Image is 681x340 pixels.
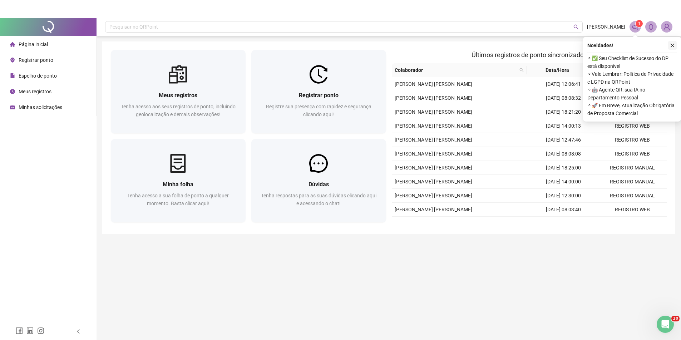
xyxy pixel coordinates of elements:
a: Minha folhaTenha acesso a sua folha de ponto a qualquer momento. Basta clicar aqui! [111,139,246,222]
span: [PERSON_NAME] [PERSON_NAME] [395,207,472,212]
a: Meus registrosTenha acesso aos seus registros de ponto, incluindo geolocalização e demais observa... [111,50,246,133]
span: Novidades ! [587,41,613,49]
span: search [519,68,524,72]
span: 1 [638,21,641,26]
span: Meus registros [19,89,51,94]
a: Registrar pontoRegistre sua presença com rapidez e segurança clicando aqui! [251,50,386,133]
span: environment [10,58,15,63]
td: REGISTRO WEB [598,147,667,161]
td: REGISTRO MANUAL [598,189,667,203]
span: Minhas solicitações [19,104,62,110]
span: clock-circle [10,89,15,94]
span: Meus registros [159,92,197,99]
a: DúvidasTenha respostas para as suas dúvidas clicando aqui e acessando o chat! [251,139,386,222]
td: REGISTRO MANUAL [598,175,667,189]
span: [PERSON_NAME] [PERSON_NAME] [395,165,472,171]
span: [PERSON_NAME] [PERSON_NAME] [395,81,472,87]
img: 37859 [661,21,672,32]
span: notification [632,24,638,30]
span: [PERSON_NAME] [PERSON_NAME] [395,151,472,157]
span: close [670,43,675,48]
span: Tenha respostas para as suas dúvidas clicando aqui e acessando o chat! [261,193,376,206]
span: instagram [37,327,44,334]
span: Tenha acesso aos seus registros de ponto, incluindo geolocalização e demais observações! [121,104,236,117]
td: [DATE] 12:06:41 [529,77,598,91]
span: facebook [16,327,23,334]
span: search [573,24,579,30]
sup: 1 [636,20,643,27]
span: [PERSON_NAME] [587,23,625,31]
td: REGISTRO WEB [598,119,667,133]
span: file [10,73,15,78]
span: ⚬ 🚀 Em Breve, Atualização Obrigatória de Proposta Comercial [587,102,677,117]
td: [DATE] 08:03:40 [529,203,598,217]
span: [PERSON_NAME] [PERSON_NAME] [395,137,472,143]
td: [DATE] 08:08:08 [529,147,598,161]
th: Data/Hora [527,63,594,77]
td: [DATE] 18:25:00 [529,161,598,175]
span: [PERSON_NAME] [PERSON_NAME] [395,109,472,115]
span: Colaborador [395,66,517,74]
td: [DATE] 08:08:32 [529,91,598,105]
span: Página inicial [19,41,48,47]
span: Registrar ponto [299,92,339,99]
span: Espelho de ponto [19,73,57,79]
span: bell [648,24,654,30]
span: 10 [671,316,680,321]
td: [DATE] 18:21:20 [529,105,598,119]
span: [PERSON_NAME] [PERSON_NAME] [395,95,472,101]
td: [DATE] 18:40:37 [529,217,598,231]
span: Registrar ponto [19,57,53,63]
span: Dúvidas [309,181,329,188]
td: [DATE] 12:30:00 [529,189,598,203]
iframe: Intercom live chat [657,316,674,333]
span: ⚬ Vale Lembrar: Política de Privacidade e LGPD na QRPoint [587,70,677,86]
span: schedule [10,105,15,110]
span: Últimos registros de ponto sincronizados [472,51,587,59]
span: ⚬ ✅ Seu Checklist de Sucesso do DP está disponível [587,54,677,70]
td: [DATE] 12:47:46 [529,133,598,147]
td: [DATE] 14:00:13 [529,119,598,133]
span: Registre sua presença com rapidez e segurança clicando aqui! [266,104,371,117]
span: linkedin [26,327,34,334]
td: REGISTRO WEB [598,133,667,147]
span: left [76,329,81,334]
span: [PERSON_NAME] [PERSON_NAME] [395,123,472,129]
span: home [10,42,15,47]
span: search [518,65,525,75]
td: REGISTRO MANUAL [598,161,667,175]
td: [DATE] 14:00:00 [529,175,598,189]
td: REGISTRO WEB [598,203,667,217]
td: APP ONLINE [598,217,667,231]
span: Data/Hora [529,66,586,74]
span: Tenha acesso a sua folha de ponto a qualquer momento. Basta clicar aqui! [127,193,229,206]
span: [PERSON_NAME] [PERSON_NAME] [395,193,472,198]
span: Minha folha [163,181,193,188]
span: [PERSON_NAME] [PERSON_NAME] [395,179,472,184]
span: ⚬ 🤖 Agente QR: sua IA no Departamento Pessoal [587,86,677,102]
